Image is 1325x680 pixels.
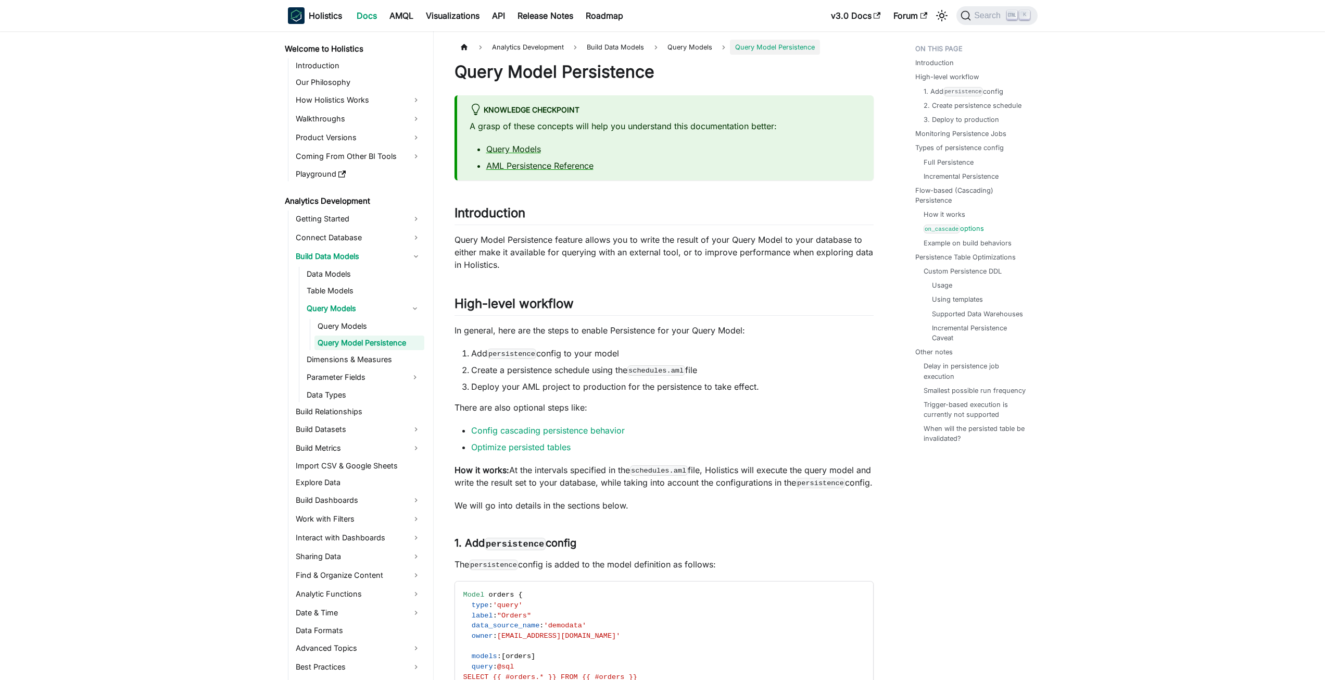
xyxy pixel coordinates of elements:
[943,87,983,96] code: persistence
[924,115,999,125] a: 3. Deploy to production
[486,144,541,154] a: Query Models
[915,72,979,82] a: High-level workflow
[282,194,424,208] a: Analytics Development
[406,369,424,386] button: Expand sidebar category 'Parameter Fields'
[471,347,874,360] li: Add config to your model
[455,465,509,475] strong: How it works:
[472,652,497,660] span: models
[630,465,688,476] code: schedules.aml
[924,225,960,233] code: on_cascade
[497,612,531,620] span: "Orders"
[887,7,933,24] a: Forum
[293,92,424,108] a: How Holistics Works
[293,440,424,456] a: Build Metrics
[304,369,406,386] a: Parameter Fields
[796,478,846,488] code: persistence
[293,110,424,127] a: Walkthroughs
[293,548,424,565] a: Sharing Data
[486,160,594,171] a: AML Persistence Reference
[304,300,406,317] a: Query Models
[472,632,493,640] span: owner
[309,9,342,22] b: Holistics
[288,7,305,24] img: Holistics
[293,167,424,181] a: Playground
[471,442,571,452] a: Optimize persisted tables
[924,361,1027,381] a: Delay in persistence job execution
[420,7,486,24] a: Visualizations
[924,171,999,181] a: Incremental Persistence
[383,7,420,24] a: AMQL
[293,586,424,602] a: Analytic Functions
[487,349,537,359] code: persistence
[455,40,474,55] a: Home page
[293,229,424,246] a: Connect Database
[662,40,717,55] a: Query Models
[406,300,424,317] button: Collapse sidebar category 'Query Models'
[493,612,497,620] span: :
[463,591,485,599] span: Model
[471,425,625,436] a: Config cascading persistence behavior
[293,75,424,90] a: Our Philosophy
[519,591,523,599] span: {
[924,86,1004,96] a: 1. Addpersistenceconfig
[455,558,874,571] p: The config is added to the model definition as follows:
[293,529,424,546] a: Interact with Dashboards
[932,323,1023,343] a: Incremental Persistence Caveat
[293,129,424,146] a: Product Versions
[455,40,874,55] nav: Breadcrumbs
[471,364,874,376] li: Create a persistence schedule using the file
[915,58,954,68] a: Introduction
[293,492,424,509] a: Build Dashboards
[293,475,424,490] a: Explore Data
[924,386,1026,395] a: Smallest possible run frequency
[825,7,887,24] a: v3.0 Docs
[455,324,874,337] p: In general, here are the steps to enable Persistence for your Query Model:
[924,400,1027,419] a: Trigger-based execution is currently not supported
[455,499,874,512] p: We will go into details in the sections below.
[455,61,874,82] h1: Query Model Persistence
[455,205,874,225] h2: Introduction
[501,652,506,660] span: [
[497,663,514,671] span: @sql
[924,224,984,233] a: on_cascadeoptions
[304,283,424,298] a: Table Models
[511,7,579,24] a: Release Notes
[924,157,974,167] a: Full Persistence
[667,43,712,51] span: Query Models
[493,663,497,671] span: :
[293,211,424,227] a: Getting Started
[304,388,424,402] a: Data Types
[924,424,1027,443] a: When will the persisted table be invalidated?
[915,252,1016,262] a: Persistence Table Optimizations
[579,7,629,24] a: Roadmap
[455,401,874,414] p: There are also optional steps like:
[304,352,424,367] a: Dimensions & Measures
[293,567,424,584] a: Find & Organize Content
[293,623,424,638] a: Data Formats
[933,7,950,24] button: Switch between dark and light mode (currently light mode)
[506,652,531,660] span: orders
[293,511,424,527] a: Work with Filters
[472,612,493,620] span: label
[488,601,493,609] span: :
[924,101,1021,110] a: 2. Create persistence schedule
[472,622,540,629] span: data_source_name
[293,421,424,438] a: Build Datasets
[293,659,424,675] a: Best Practices
[924,266,1002,276] a: Custom Persistence DDL
[471,380,874,393] li: Deploy your AML project to production for the persistence to take effect.
[932,309,1023,319] a: Supported Data Warehouses
[544,622,587,629] span: 'demodata'
[288,7,342,24] a: HolisticsHolistics
[314,319,424,333] a: Query Models
[277,31,434,680] nav: Docs sidebar
[455,296,874,316] h2: High-level workflow
[293,640,424,657] a: Advanced Topics
[293,404,424,419] a: Build Relationships
[915,143,1004,153] a: Types of persistence config
[924,209,965,219] a: How it works
[486,7,511,24] a: API
[470,104,861,117] div: Knowledge Checkpoint
[488,591,514,599] span: orders
[582,40,649,55] span: Build Data Models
